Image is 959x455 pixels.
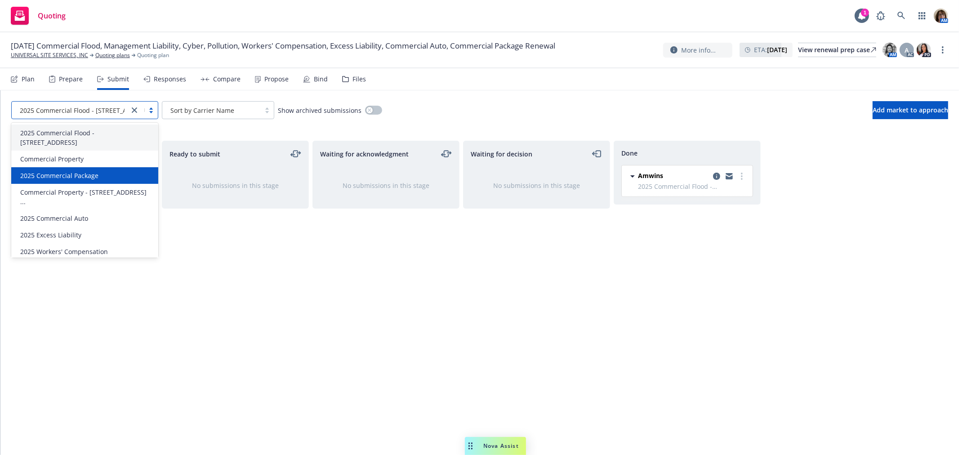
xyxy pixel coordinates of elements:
[16,106,125,115] span: 2025 Commercial Flood - [STREET_ADDRESS]
[754,45,787,54] span: ETA :
[169,149,220,159] span: Ready to submit
[621,148,638,158] span: Done
[20,230,81,240] span: 2025 Excess Liability
[11,51,88,59] a: UNIVERSAL SITE SERVICES, INC
[663,43,732,58] button: More info...
[638,182,747,191] span: 2025 Commercial Flood - [STREET_ADDRESS] & BLDG 2
[465,437,526,455] button: Nova Assist
[767,45,787,54] strong: [DATE]
[465,437,476,455] div: Drag to move
[20,106,153,115] span: 2025 Commercial Flood - [STREET_ADDRESS]
[137,51,169,59] span: Quoting plan
[724,171,735,182] a: copy logging email
[471,149,532,159] span: Waiting for decision
[314,76,328,83] div: Bind
[638,171,663,180] span: Amwins
[352,76,366,83] div: Files
[913,7,931,25] a: Switch app
[290,148,301,159] a: moveLeftRight
[483,442,519,450] span: Nova Assist
[22,76,35,83] div: Plan
[736,171,747,182] a: more
[20,214,88,223] span: 2025 Commercial Auto
[20,187,153,206] span: Commercial Property - [STREET_ADDRESS] ...
[278,106,361,115] span: Show archived submissions
[20,128,153,147] span: 2025 Commercial Flood - [STREET_ADDRESS]
[20,154,84,164] span: Commercial Property
[883,43,897,57] img: photo
[38,12,66,19] span: Quoting
[177,181,294,190] div: No submissions in this stage
[154,76,186,83] div: Responses
[20,171,98,180] span: 2025 Commercial Package
[861,9,869,17] div: 1
[167,106,256,115] span: Sort by Carrier Name
[592,148,602,159] a: moveLeft
[681,45,716,55] span: More info...
[711,171,722,182] a: copy logging email
[872,7,890,25] a: Report a Bug
[892,7,910,25] a: Search
[478,181,595,190] div: No submissions in this stage
[107,76,129,83] div: Submit
[20,247,108,256] span: 2025 Workers' Compensation
[170,106,234,115] span: Sort by Carrier Name
[937,45,948,55] a: more
[11,40,555,51] span: [DATE] Commercial Flood, Management Liability, Cyber, Pollution, Workers' Compensation, Excess Li...
[264,76,289,83] div: Propose
[917,43,931,57] img: photo
[7,3,69,28] a: Quoting
[327,181,445,190] div: No submissions in this stage
[798,43,876,57] a: View renewal prep case
[213,76,241,83] div: Compare
[95,51,130,59] a: Quoting plans
[873,101,948,119] button: Add market to approach
[320,149,409,159] span: Waiting for acknowledgment
[129,105,140,116] a: close
[934,9,948,23] img: photo
[441,148,452,159] a: moveLeftRight
[873,106,948,114] span: Add market to approach
[59,76,83,83] div: Prepare
[905,45,909,55] span: A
